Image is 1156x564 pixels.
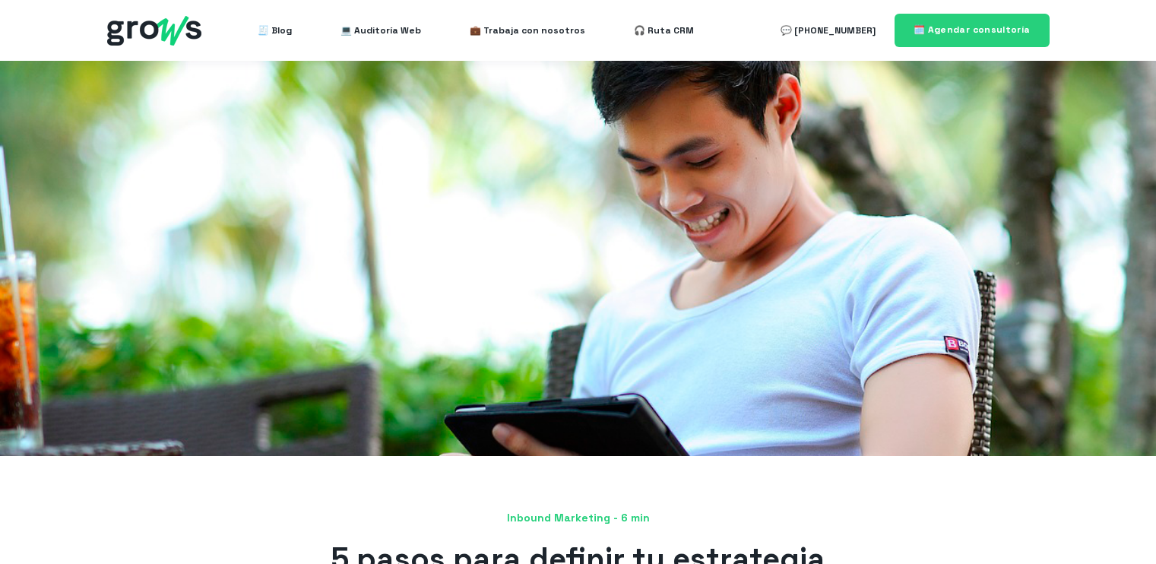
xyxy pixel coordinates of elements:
[340,15,421,46] a: 💻 Auditoría Web
[895,14,1050,46] a: 🗓️ Agendar consultoría
[781,15,876,46] a: 💬 [PHONE_NUMBER]
[107,16,201,46] img: grows - hubspot
[634,15,694,46] a: 🎧 Ruta CRM
[258,15,292,46] a: 🧾 Blog
[107,511,1050,526] span: Inbound Marketing - 6 min
[470,15,585,46] a: 💼 Trabaja con nosotros
[914,24,1031,36] span: 🗓️ Agendar consultoría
